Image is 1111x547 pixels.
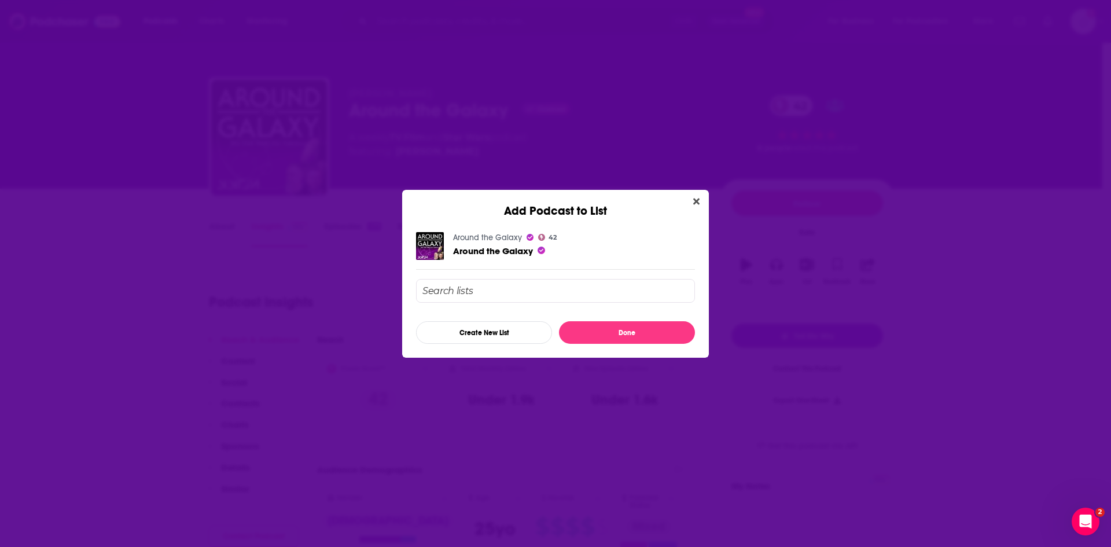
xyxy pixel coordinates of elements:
a: Around the Galaxy [453,233,522,243]
div: Add Podcast To List [416,279,695,344]
span: 2 [1095,508,1105,517]
a: Around the Galaxy [453,245,533,256]
iframe: Intercom live chat [1072,508,1099,535]
span: 42 [549,235,557,240]
img: Around the Galaxy [416,232,444,260]
button: Close [689,194,704,209]
button: Create New List [416,321,552,344]
div: Add Podcast to List [402,190,709,218]
button: Done [559,321,695,344]
a: 42 [538,234,557,241]
input: Search lists [416,279,695,303]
